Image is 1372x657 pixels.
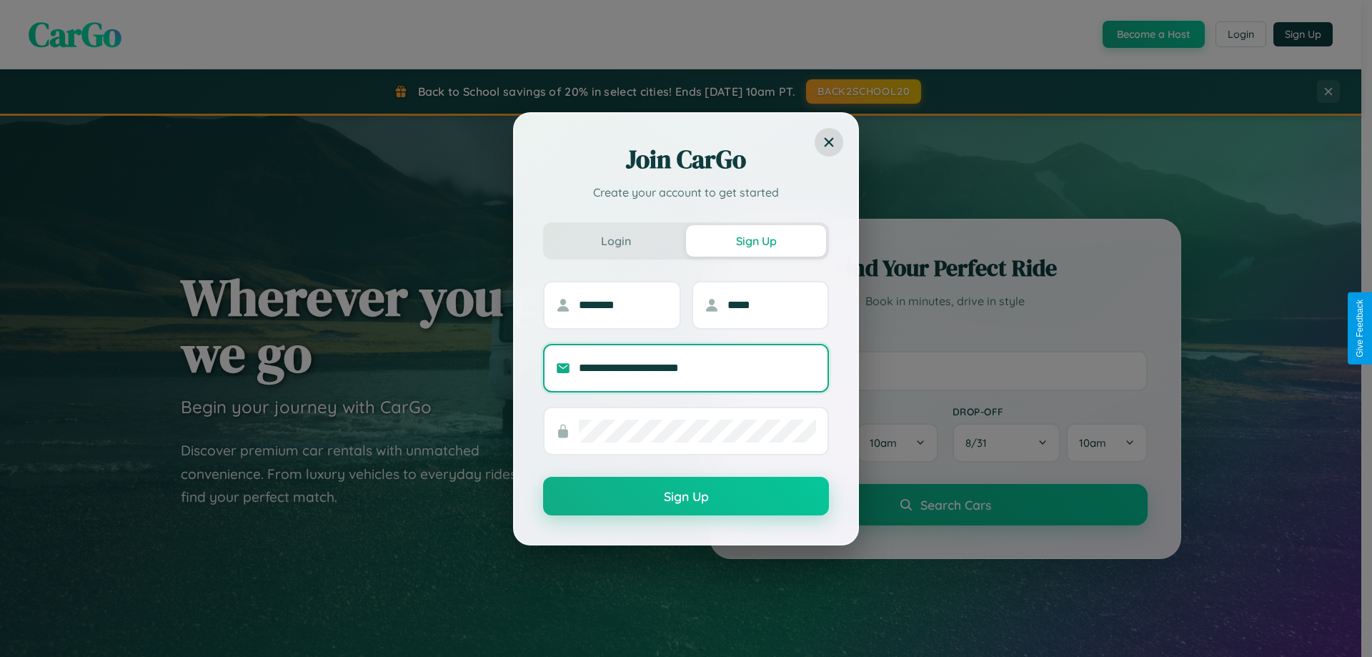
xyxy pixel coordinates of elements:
h2: Join CarGo [543,142,829,177]
p: Create your account to get started [543,184,829,201]
div: Give Feedback [1355,300,1365,357]
button: Login [546,225,686,257]
button: Sign Up [686,225,826,257]
button: Sign Up [543,477,829,515]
